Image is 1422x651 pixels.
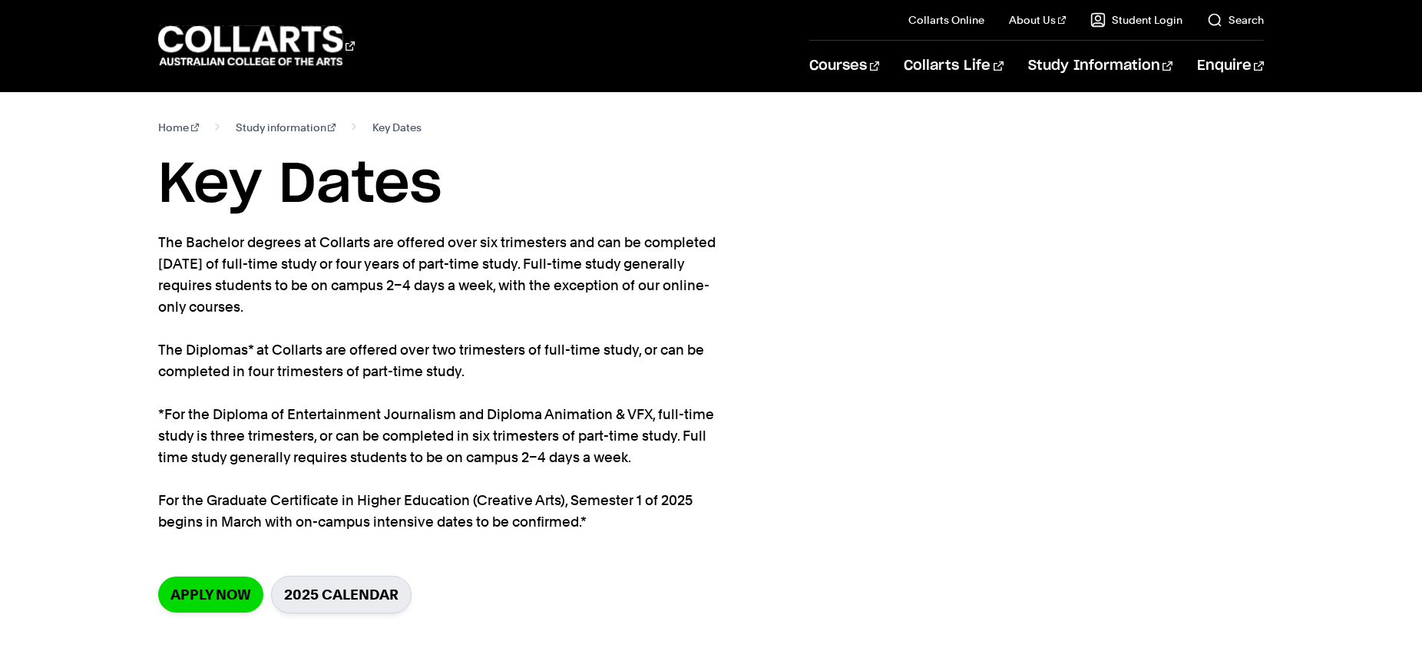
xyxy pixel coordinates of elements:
a: Search [1207,12,1264,28]
a: About Us [1009,12,1066,28]
a: 2025 Calendar [271,576,412,613]
p: The Bachelor degrees at Collarts are offered over six trimesters and can be completed [DATE] of f... [158,232,719,533]
a: Enquire [1197,41,1264,91]
h1: Key Dates [158,150,1264,220]
a: Home [158,117,199,138]
a: Study information [236,117,336,138]
span: Key Dates [372,117,422,138]
a: Student Login [1090,12,1182,28]
a: Collarts Life [904,41,1003,91]
a: Apply now [158,577,263,613]
div: Go to homepage [158,24,355,68]
a: Study Information [1028,41,1172,91]
a: Courses [809,41,879,91]
a: Collarts Online [908,12,984,28]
